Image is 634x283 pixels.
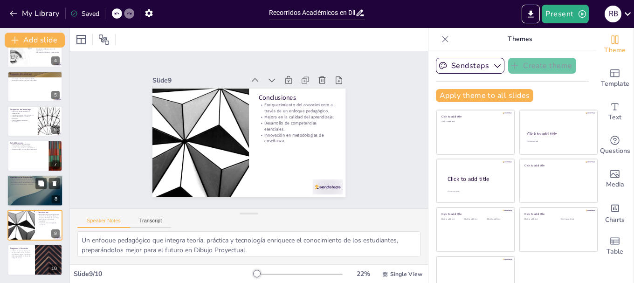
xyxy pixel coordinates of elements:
[10,149,46,151] p: Importancia de la relación docente-estudiante.
[606,179,624,190] span: Media
[10,250,32,258] p: Abrimos el espacio para preguntas y discusión sobre los temas tratados, invitando a compartir exp...
[600,146,630,156] span: Questions
[7,71,62,102] div: 5
[7,140,62,171] div: 7
[38,211,60,214] p: Conclusiones
[35,178,47,189] button: Duplicate Slide
[596,229,634,263] div: Add a table
[10,78,60,80] p: Herramientas de evaluación diversificadas.
[596,162,634,196] div: Add images, graphics, shapes or video
[596,28,634,62] div: Change the overall theme
[524,212,591,216] div: Click to add title
[77,218,130,228] button: Speaker Notes
[542,5,588,23] button: Present
[390,270,422,278] span: Single View
[10,79,60,81] p: Ajuste de la enseñanza según las necesidades.
[260,115,337,129] p: Mejora en la calidad del aprendizaje.
[608,112,621,123] span: Text
[35,52,60,54] p: Desarrollo de habilidades interpersonales.
[453,28,587,50] p: Themes
[524,218,554,221] div: Click to add text
[527,131,589,137] div: Click to add title
[527,140,589,143] div: Click to add text
[10,180,60,182] p: Mejora en la comprensión y aplicación de conceptos.
[7,210,62,241] div: 9
[605,6,621,22] div: R B
[70,9,99,18] div: Saved
[7,244,62,275] div: 10
[48,264,60,273] div: 10
[436,58,504,74] button: Sendsteps
[74,269,253,278] div: Slide 9 / 10
[158,66,250,84] div: Slide 9
[77,231,420,257] textarea: Un enfoque pedagógico que integra teoría, práctica y tecnología enriquece el conocimiento de los ...
[10,111,35,114] p: Exploración de nuevas formas de representación.
[52,195,60,203] div: 8
[51,160,60,169] div: 7
[10,72,60,75] p: Evaluación del Aprendizaje
[605,5,621,23] button: R B
[441,115,508,118] div: Click to add title
[49,178,60,189] button: Delete Slide
[448,191,506,193] div: Click to add body
[130,218,172,228] button: Transcript
[436,89,533,102] button: Apply theme to all slides
[522,5,540,23] button: Export to PowerPoint
[7,36,62,67] div: 4
[606,247,623,257] span: Table
[51,56,60,65] div: 4
[352,269,374,278] div: 22 %
[98,34,110,45] span: Position
[596,62,634,95] div: Add ready made slides
[10,178,60,180] p: Importancia de los recorridos académicos en la formación.
[596,95,634,129] div: Add text boxes
[524,163,591,167] div: Click to add title
[596,129,634,162] div: Get real-time input from your audience
[487,218,508,221] div: Click to add text
[601,79,629,89] span: Template
[7,6,63,21] button: My Library
[7,106,62,137] div: 6
[10,144,46,145] p: Guía y facilitación del aprendizaje.
[464,218,485,221] div: Click to add text
[605,215,625,225] span: Charts
[257,133,335,153] p: Innovación en metodologías de enseñanza.
[441,218,462,221] div: Click to add text
[10,183,60,185] p: Necesidad de integrar teoría y práctica.
[35,48,60,52] p: Adaptación a diferentes estilos de aprendizaje.
[10,147,46,149] p: Actualización en tendencias y herramientas.
[258,121,336,141] p: Desarrollo de competencias esenciales.
[10,114,35,116] p: Fomento de la creatividad e innovación.
[448,175,507,183] div: Click to add title
[596,196,634,229] div: Add charts and graphs
[10,247,32,249] p: Preguntas y Discusión
[7,175,63,207] div: 8
[10,108,35,111] p: Integración de Tecnología
[38,222,60,226] p: Innovación en metodologías de enseñanza.
[51,229,60,238] div: 9
[561,218,590,221] div: Click to add text
[5,33,65,48] button: Add slide
[10,142,46,145] p: Rol del Docente
[262,94,339,111] p: Conclusiones
[74,32,89,47] div: Layout
[38,219,60,222] p: Desarrollo de competencias esenciales.
[604,45,626,55] span: Theme
[508,58,576,74] button: Create theme
[10,176,60,179] p: Experiencias de Estudiantes
[10,116,35,119] p: Colaboración efectiva a través de tecnología.
[10,145,46,147] p: Promoción de un ambiente reflexivo.
[10,74,60,76] p: Evaluación continua del aprendizaje.
[441,212,508,216] div: Click to add title
[38,214,60,217] p: Enriquecimiento del conocimiento a través de un enfoque pedagógico.
[51,91,60,99] div: 5
[10,76,60,78] p: Importancia de la retroalimentación efectiva.
[269,6,356,20] input: Insert title
[51,125,60,134] div: 6
[10,182,60,184] p: Enriquecimiento del aprendizaje a través de la colaboración.
[441,121,508,123] div: Click to add text
[10,119,35,123] p: Acceso a recursos educativos diversificados.
[260,103,338,123] p: Enriquecimiento del conocimiento a través de un enfoque pedagógico.
[38,217,60,219] p: Mejora en la calidad del aprendizaje.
